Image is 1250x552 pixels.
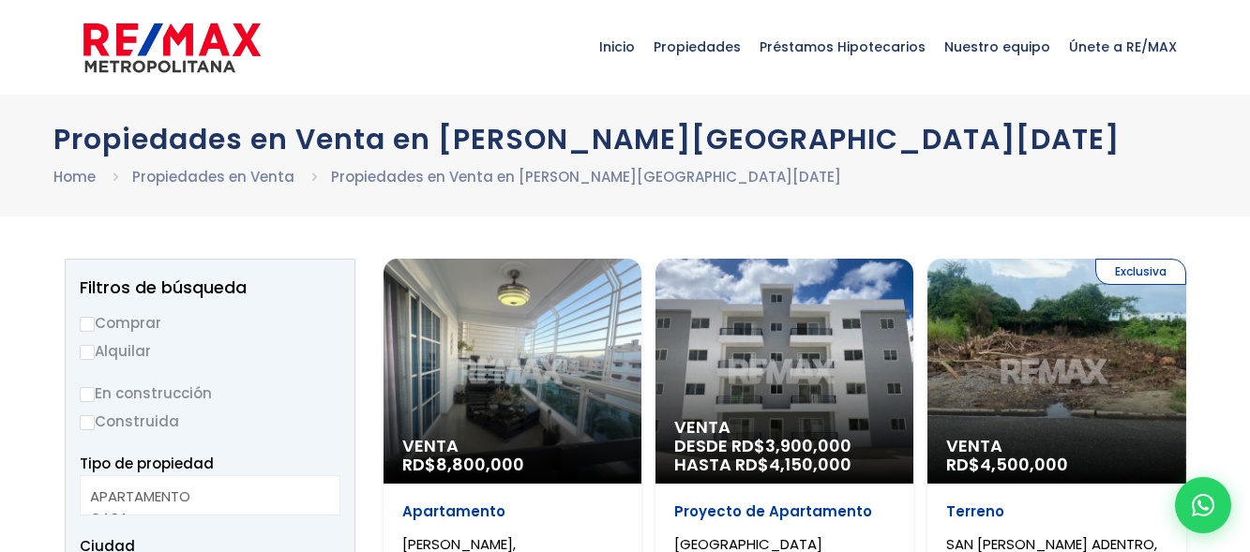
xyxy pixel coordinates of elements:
span: Venta [402,437,623,455]
span: Venta [946,437,1167,455]
img: remax-metropolitana-logo [83,20,261,76]
span: RD$ [402,453,524,476]
label: Alquilar [80,339,340,363]
span: 4,500,000 [980,453,1068,476]
span: RD$ [946,453,1068,476]
p: Apartamento [402,502,623,521]
label: En construcción [80,381,340,405]
h1: Propiedades en Venta en [PERSON_NAME][GEOGRAPHIC_DATA][DATE] [53,123,1197,156]
span: 8,800,000 [436,453,524,476]
a: Home [53,167,96,186]
span: Nuestro equipo [935,19,1060,75]
span: Exclusiva [1095,259,1186,285]
span: 4,150,000 [769,453,851,476]
span: Venta [674,418,895,437]
input: En construcción [80,387,95,402]
p: Terreno [946,502,1167,521]
a: Propiedades en Venta en [PERSON_NAME][GEOGRAPHIC_DATA][DATE] [331,167,841,186]
input: Alquilar [80,345,95,360]
label: Construida [80,410,340,433]
p: Proyecto de Apartamento [674,502,895,521]
span: Préstamos Hipotecarios [750,19,935,75]
a: Propiedades en Venta [132,167,294,186]
input: Comprar [80,317,95,332]
option: CASA [90,507,316,529]
h2: Filtros de búsqueda [80,278,340,297]
span: DESDE RD$ [674,437,895,474]
label: Comprar [80,311,340,335]
span: Únete a RE/MAX [1060,19,1186,75]
span: Inicio [590,19,644,75]
span: Propiedades [644,19,750,75]
span: 3,900,000 [765,434,851,457]
option: APARTAMENTO [90,485,316,507]
input: Construida [80,415,95,430]
span: Tipo de propiedad [80,454,214,473]
span: HASTA RD$ [674,455,895,474]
